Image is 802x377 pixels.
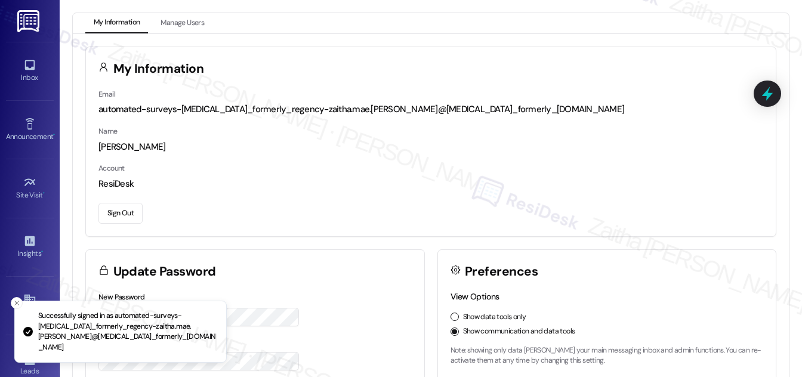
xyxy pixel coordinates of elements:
label: Email [98,89,115,99]
h3: My Information [113,63,204,75]
button: Sign Out [98,203,143,224]
button: Manage Users [152,13,212,33]
img: ResiDesk Logo [17,10,42,32]
button: My Information [85,13,148,33]
button: Close toast [11,297,23,309]
h3: Preferences [465,265,538,278]
label: Show data tools only [463,312,526,323]
div: automated-surveys-[MEDICAL_DATA]_formerly_regency-zaitha.mae.[PERSON_NAME]@[MEDICAL_DATA]_formerl... [98,103,763,116]
span: • [53,131,55,139]
label: View Options [451,291,499,302]
a: Insights • [6,231,54,263]
p: Note: showing only data [PERSON_NAME] your main messaging inbox and admin functions. You can re-a... [451,345,764,366]
a: Site Visit • [6,172,54,205]
a: Buildings [6,289,54,322]
p: Successfully signed in as automated-surveys-[MEDICAL_DATA]_formerly_regency-zaitha.mae.[PERSON_NA... [38,311,217,353]
div: [PERSON_NAME] [98,141,763,153]
div: ResiDesk [98,178,763,190]
h3: Update Password [113,265,216,278]
span: • [43,189,45,197]
label: Show communication and data tools [463,326,575,337]
span: • [41,248,43,256]
label: Account [98,163,125,173]
label: Name [98,126,118,136]
a: Inbox [6,55,54,87]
